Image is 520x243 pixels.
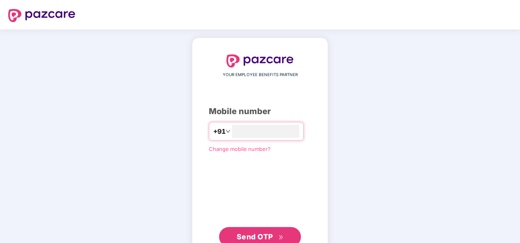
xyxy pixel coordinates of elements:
span: YOUR EMPLOYEE BENEFITS PARTNER [223,72,298,78]
div: Mobile number [209,105,311,118]
a: Change mobile number? [209,146,271,152]
span: double-right [278,235,284,240]
span: +91 [213,126,226,137]
span: down [226,129,231,134]
img: logo [8,9,75,22]
img: logo [226,54,294,67]
span: Send OTP [237,232,273,241]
